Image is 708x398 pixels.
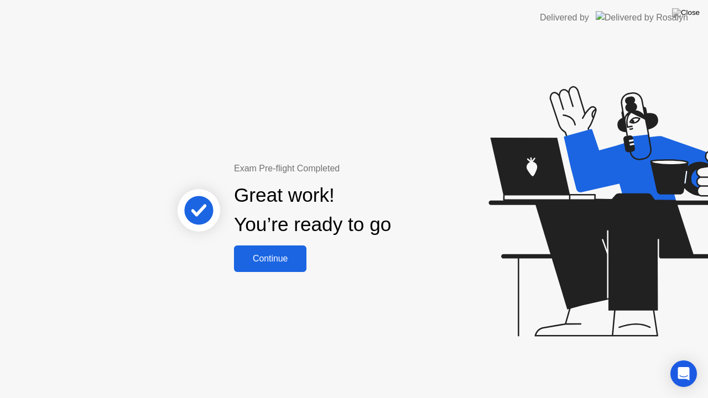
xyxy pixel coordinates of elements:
button: Continue [234,245,306,272]
div: Delivered by [540,11,589,24]
div: Great work! You’re ready to go [234,181,391,239]
img: Delivered by Rosalyn [596,11,688,24]
div: Exam Pre-flight Completed [234,162,462,175]
div: Open Intercom Messenger [670,360,697,387]
div: Continue [237,254,303,264]
img: Close [672,8,700,17]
